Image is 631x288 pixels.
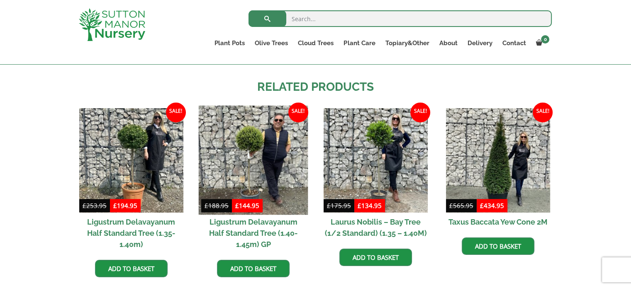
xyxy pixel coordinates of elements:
[324,108,428,212] img: Laurus Nobilis - Bay Tree (1/2 Standard) (1.35 - 1.40M)
[166,102,186,122] span: Sale!
[462,237,534,255] a: Add to basket: “Taxus Baccata Yew Cone 2M”
[358,201,361,210] span: £
[449,201,453,210] span: £
[113,201,137,210] bdi: 194.95
[79,78,552,96] h2: Related products
[79,108,183,253] a: Sale! Ligustrum Delavayanum Half Standard Tree (1.35-1.40m)
[446,213,550,231] h2: Taxus Baccata Yew Cone 2M
[462,37,497,49] a: Delivery
[201,213,305,254] h2: Ligustrum Delavayanum Half Standard Tree (1.40-1.45m) GP
[446,108,550,231] a: Sale! Taxus Baccata Yew Cone 2M
[324,213,428,242] h2: Laurus Nobilis – Bay Tree (1/2 Standard) (1.35 – 1.40M)
[79,8,145,41] img: logo
[327,201,331,210] span: £
[380,37,434,49] a: Topiary&Other
[201,108,305,253] a: Sale! Ligustrum Delavayanum Half Standard Tree (1.40-1.45m) GP
[205,201,229,210] bdi: 188.95
[449,201,473,210] bdi: 565.95
[327,201,351,210] bdi: 175.95
[79,213,183,254] h2: Ligustrum Delavayanum Half Standard Tree (1.35-1.40m)
[324,108,428,242] a: Sale! Laurus Nobilis – Bay Tree (1/2 Standard) (1.35 – 1.40M)
[288,102,308,122] span: Sale!
[235,201,239,210] span: £
[480,201,484,210] span: £
[205,201,208,210] span: £
[434,37,462,49] a: About
[293,37,339,49] a: Cloud Trees
[358,201,382,210] bdi: 134.95
[79,108,183,212] img: Ligustrum Delavayanum Half Standard Tree (1.35-1.40m)
[113,201,117,210] span: £
[541,35,549,44] span: 0
[83,201,107,210] bdi: 253.95
[480,201,504,210] bdi: 434.95
[199,106,308,215] img: Ligustrum Delavayanum Half Standard Tree (1.40-1.45m) GP
[95,260,168,277] a: Add to basket: “Ligustrum Delavayanum Half Standard Tree (1.35-1.40m)”
[339,249,412,266] a: Add to basket: “Laurus Nobilis - Bay Tree (1/2 Standard) (1.35 - 1.40M)”
[235,201,259,210] bdi: 144.95
[446,108,550,212] img: Taxus Baccata Yew Cone 2M
[83,201,86,210] span: £
[339,37,380,49] a: Plant Care
[249,10,552,27] input: Search...
[497,37,531,49] a: Contact
[217,260,290,277] a: Add to basket: “Ligustrum Delavayanum Half Standard Tree (1.40-1.45m) GP”
[210,37,250,49] a: Plant Pots
[531,37,552,49] a: 0
[250,37,293,49] a: Olive Trees
[410,102,430,122] span: Sale!
[533,102,553,122] span: Sale!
